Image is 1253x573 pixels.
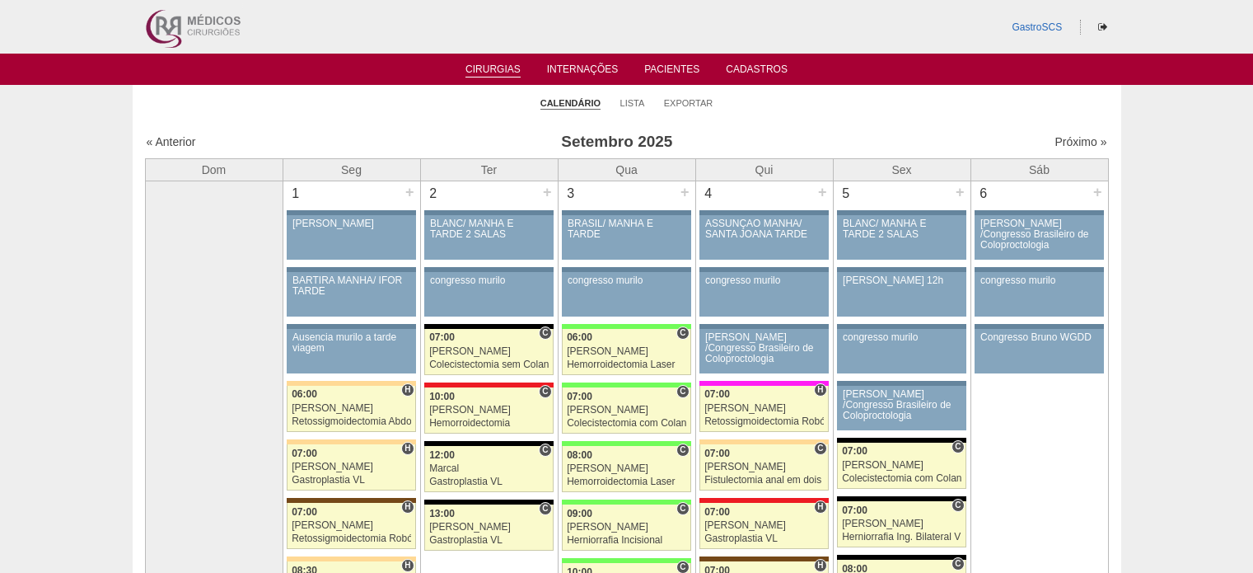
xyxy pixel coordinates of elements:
[376,130,857,154] h3: Setembro 2025
[424,272,553,317] a: congresso murilo
[953,181,967,203] div: +
[421,181,446,206] div: 2
[704,520,824,531] div: [PERSON_NAME]
[562,500,690,505] div: Key: Brasil
[843,275,961,286] div: [PERSON_NAME] 12h
[568,275,685,286] div: congresso murilo
[975,210,1103,215] div: Key: Aviso
[540,97,601,110] a: Calendário
[429,508,455,519] span: 13:00
[704,403,824,414] div: [PERSON_NAME]
[562,215,690,260] a: BRASIL/ MANHÃ E TARDE
[837,381,965,386] div: Key: Aviso
[562,505,690,551] a: C 09:00 [PERSON_NAME] Herniorrafia Incisional
[704,388,730,400] span: 07:00
[951,440,964,453] span: Consultório
[699,210,828,215] div: Key: Aviso
[403,181,417,203] div: +
[424,441,553,446] div: Key: Blanc
[147,135,196,148] a: « Anterior
[562,272,690,317] a: congresso murilo
[562,387,690,434] a: C 07:00 [PERSON_NAME] Colecistectomia com Colangiografia VL
[430,218,548,240] div: BLANC/ MANHÃ E TARDE 2 SALAS
[699,503,828,549] a: H 07:00 [PERSON_NAME] Gastroplastia VL
[567,405,686,416] div: [PERSON_NAME]
[539,326,551,340] span: Consultório
[283,158,420,181] th: Seg
[699,267,828,272] div: Key: Aviso
[429,449,455,461] span: 12:00
[429,331,455,343] span: 07:00
[287,210,415,215] div: Key: Aviso
[430,275,548,286] div: congresso murilo
[837,329,965,373] a: congresso murilo
[1012,21,1062,33] a: GastroSCS
[292,416,411,427] div: Retossigmoidectomia Abdominal VL
[429,477,549,487] div: Gastroplastia VL
[465,63,521,77] a: Cirurgias
[401,559,414,572] span: Hospital
[699,444,828,491] a: C 07:00 [PERSON_NAME] Fistulectomia anal em dois tempos
[429,522,549,533] div: [PERSON_NAME]
[833,158,970,181] th: Sex
[705,218,823,240] div: ASSUNÇÃO MANHÃ/ SANTA JOANA TARDE
[975,272,1103,317] a: congresso murilo
[562,329,690,375] a: C 06:00 [PERSON_NAME] Hemorroidectomia Laser
[292,520,411,531] div: [PERSON_NAME]
[424,267,553,272] div: Key: Aviso
[539,502,551,515] span: Consultório
[567,391,592,402] span: 07:00
[287,329,415,373] a: Ausencia murilo a tarde viagem
[843,389,961,422] div: [PERSON_NAME] /Congresso Brasileiro de Coloproctologia
[287,386,415,432] a: H 06:00 [PERSON_NAME] Retossigmoidectomia Abdominal VL
[695,158,833,181] th: Qui
[424,215,553,260] a: BLANC/ MANHÃ E TARDE 2 SALAS
[562,383,690,387] div: Key: Brasil
[292,275,410,297] div: BARTIRA MANHÃ/ IFOR TARDE
[704,416,824,427] div: Retossigmoidectomia Robótica
[568,218,685,240] div: BRASIL/ MANHÃ E TARDE
[970,158,1108,181] th: Sáb
[424,383,553,387] div: Key: Assunção
[676,326,689,340] span: Consultório
[837,210,965,215] div: Key: Aviso
[842,532,961,542] div: Herniorrafia Ing. Bilateral VL
[292,403,411,414] div: [PERSON_NAME]
[837,324,965,329] div: Key: Aviso
[843,332,961,343] div: congresso murilo
[287,267,415,272] div: Key: Aviso
[951,557,964,571] span: Consultório
[842,460,961,471] div: [PERSON_NAME]
[704,506,730,518] span: 07:00
[699,381,828,386] div: Key: Pro Matre
[704,462,824,472] div: [PERSON_NAME]
[547,63,619,80] a: Internações
[837,501,965,547] a: C 07:00 [PERSON_NAME] Herniorrafia Ing. Bilateral VL
[676,502,689,515] span: Consultório
[975,324,1103,329] div: Key: Aviso
[292,533,411,544] div: Retossigmoidectomia Robótica
[696,181,722,206] div: 4
[562,558,690,563] div: Key: Brasil
[814,442,826,455] span: Consultório
[1098,22,1107,32] i: Sair
[567,535,686,546] div: Herniorrafia Incisional
[699,329,828,373] a: [PERSON_NAME] /Congresso Brasileiro de Coloproctologia
[292,388,317,400] span: 06:00
[980,275,1098,286] div: congresso murilo
[837,443,965,489] a: C 07:00 [PERSON_NAME] Colecistectomia com Colangiografia VL
[842,519,961,529] div: [PERSON_NAME]
[562,324,690,329] div: Key: Brasil
[699,439,828,444] div: Key: Bartira
[567,463,686,474] div: [PERSON_NAME]
[567,449,592,461] span: 08:00
[837,386,965,430] a: [PERSON_NAME] /Congresso Brasileiro de Coloproctologia
[287,381,415,386] div: Key: Bartira
[980,332,1098,343] div: Congresso Bruno WGDD
[292,506,317,518] span: 07:00
[814,500,826,514] span: Hospital
[429,405,549,416] div: [PERSON_NAME]
[287,272,415,317] a: BARTIRA MANHÃ/ IFOR TARDE
[429,535,549,546] div: Gastroplastia VL
[567,477,686,487] div: Hemorroidectomia Laser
